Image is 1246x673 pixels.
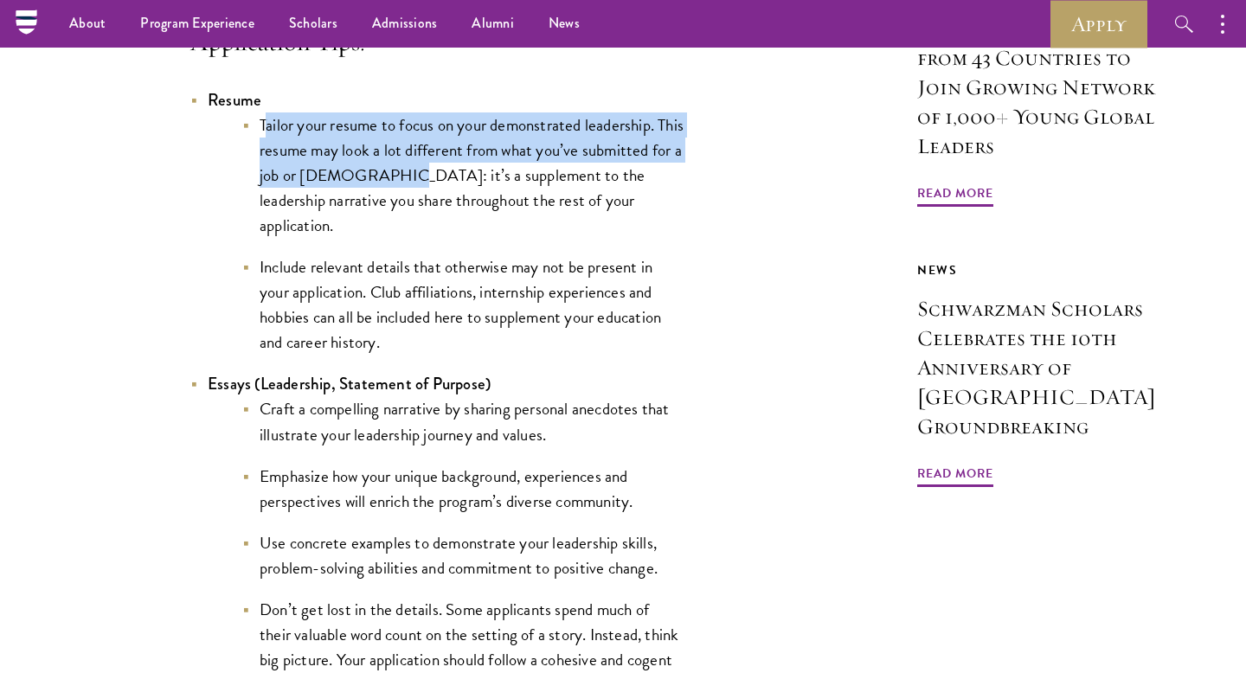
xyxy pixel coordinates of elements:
[242,254,684,355] li: Include relevant details that otherwise may not be present in your application. Club affiliations...
[208,372,491,395] strong: Essays (Leadership, Statement of Purpose)
[917,294,1159,441] h3: Schwarzman Scholars Celebrates the 10th Anniversary of [GEOGRAPHIC_DATA] Groundbreaking
[242,530,684,580] li: Use concrete examples to demonstrate your leadership skills, problem-solving abilities and commit...
[917,260,1159,281] div: News
[917,463,993,490] span: Read More
[917,183,993,209] span: Read More
[242,396,684,446] li: Craft a compelling narrative by sharing personal anecdotes that illustrate your leadership journe...
[242,112,684,238] li: Tailor your resume to focus on your demonstrated leadership. This resume may look a lot different...
[208,88,261,112] strong: Resume
[917,260,1159,490] a: News Schwarzman Scholars Celebrates the 10th Anniversary of [GEOGRAPHIC_DATA] Groundbreaking Read...
[242,464,684,514] li: Emphasize how your unique background, experiences and perspectives will enrich the program’s dive...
